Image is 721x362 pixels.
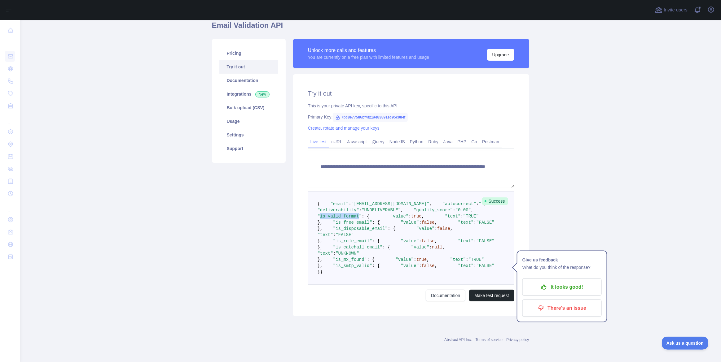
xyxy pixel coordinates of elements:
[466,257,468,262] span: :
[318,201,320,206] span: {
[318,208,359,213] span: "deliverability"
[522,300,602,317] button: There's an issue
[480,137,502,147] a: Postman
[522,256,602,264] h1: Give us feedback
[219,128,278,142] a: Settings
[471,208,473,213] span: ,
[419,220,421,225] span: :
[527,303,597,313] p: There's an issue
[476,201,479,206] span: :
[476,338,503,342] a: Terms of service
[416,226,435,231] span: "value"
[474,220,476,225] span: :
[318,257,323,262] span: },
[479,201,484,206] span: ""
[345,137,369,147] a: Javascript
[336,251,359,256] span: "UNKNOWN"
[388,226,395,231] span: : {
[455,208,471,213] span: "0.00"
[654,5,689,15] button: Invite users
[437,226,450,231] span: false
[318,214,362,219] span: "is_valid_format"
[506,338,529,342] a: Privacy policy
[458,239,473,243] span: "text"
[414,257,416,262] span: :
[411,214,422,219] span: true
[308,114,514,120] div: Primary Key:
[308,103,514,109] div: This is your private API key, specific to this API.
[333,239,372,243] span: "is_role_email"
[461,214,463,219] span: :
[329,137,345,147] a: cURL
[441,137,455,147] a: Java
[450,226,453,231] span: ,
[416,257,427,262] span: true
[219,101,278,114] a: Bulk upload (CSV)
[426,137,441,147] a: Ruby
[429,201,432,206] span: ,
[419,263,421,268] span: :
[318,220,323,225] span: },
[5,37,15,50] div: ...
[219,114,278,128] a: Usage
[308,47,429,54] div: Unlock more calls and features
[422,220,435,225] span: false
[487,49,514,61] button: Upgrade
[369,137,387,147] a: jQuery
[414,208,453,213] span: "quality_score"
[387,137,407,147] a: NodeJS
[463,214,479,219] span: "TRUE"
[333,245,383,250] span: "is_catchall_email"
[435,239,437,243] span: ,
[333,226,388,231] span: "is_disposable_email"
[411,245,429,250] span: "value"
[333,263,372,268] span: "is_smtp_valid"
[427,257,429,262] span: ,
[219,142,278,155] a: Support
[318,226,323,231] span: },
[458,220,473,225] span: "text"
[383,245,390,250] span: : {
[429,245,432,250] span: :
[422,239,435,243] span: false
[419,239,421,243] span: :
[432,245,442,250] span: null
[422,214,424,219] span: ,
[409,214,411,219] span: :
[442,201,476,206] span: "autocorrect"
[318,263,323,268] span: },
[318,245,323,250] span: },
[482,197,508,205] span: Success
[318,269,320,274] span: }
[333,113,408,122] span: 7bc8e77586bf4f21ae83891ec95c984f
[401,263,419,268] span: "value"
[390,214,409,219] span: "value"
[422,263,435,268] span: false
[442,245,445,250] span: ,
[308,126,380,131] a: Create, rotate and manage your keys
[435,226,437,231] span: :
[349,201,351,206] span: :
[336,232,354,237] span: "FALSE"
[333,257,367,262] span: "is_mx_found"
[255,91,270,97] span: New
[426,290,465,301] a: Documentation
[362,214,369,219] span: : {
[333,220,372,225] span: "is_free_email"
[458,263,473,268] span: "text"
[5,200,15,213] div: ...
[401,239,419,243] span: "value"
[662,337,709,350] iframe: Toggle Customer Support
[396,257,414,262] span: "value"
[351,201,429,206] span: "[EMAIL_ADDRESS][DOMAIN_NAME]"
[333,232,336,237] span: :
[367,257,375,262] span: : {
[320,269,323,274] span: }
[219,60,278,74] a: Try it out
[453,208,455,213] span: :
[331,201,349,206] span: "email"
[362,208,401,213] span: "UNDELIVERABLE"
[435,263,437,268] span: ,
[474,263,476,268] span: :
[476,263,495,268] span: "FALSE"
